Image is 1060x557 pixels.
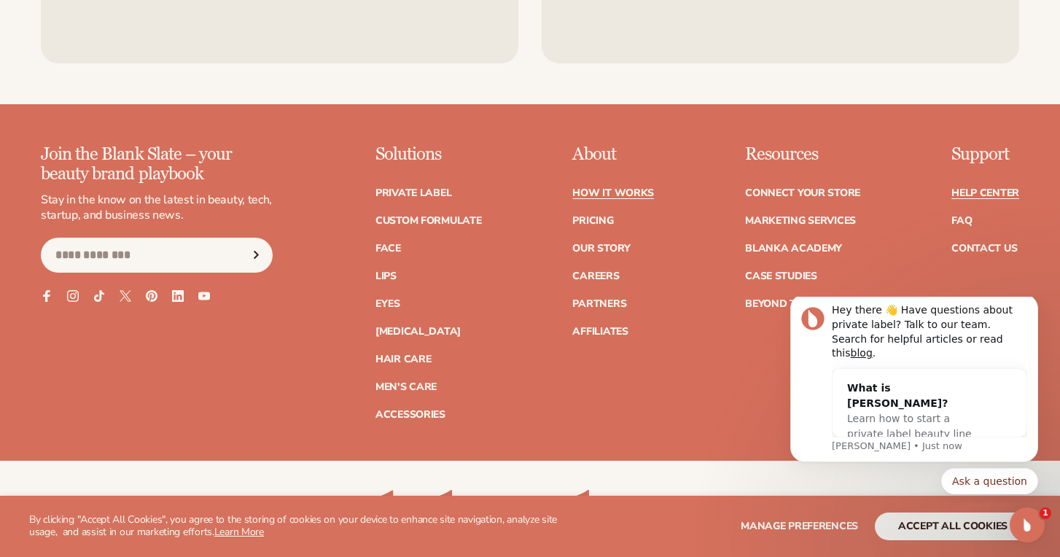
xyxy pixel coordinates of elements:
[375,327,461,337] a: [MEDICAL_DATA]
[572,271,619,281] a: Careers
[22,171,270,198] div: Quick reply options
[29,514,558,539] p: By clicking "Accept All Cookies", you agree to the storing of cookies on your device to enhance s...
[33,10,56,34] img: Profile image for Lee
[375,244,401,254] a: Face
[41,145,273,184] p: Join the Blank Slate – your beauty brand playbook
[741,519,858,533] span: Manage preferences
[745,188,860,198] a: Connect your store
[951,244,1017,254] a: Contact Us
[41,192,273,223] p: Stay in the know on the latest in beauty, tech, startup, and business news.
[79,116,203,158] span: Learn how to start a private label beauty line with [PERSON_NAME]
[214,525,264,539] a: Learn More
[951,188,1019,198] a: Help Center
[63,7,259,63] div: Hey there 👋 Have questions about private label? Talk to our team. Search for helpful articles or ...
[745,299,850,309] a: Beyond the brand
[375,271,397,281] a: Lips
[951,145,1019,164] p: Support
[572,244,630,254] a: Our Story
[63,143,259,156] p: Message from Lee, sent Just now
[572,188,654,198] a: How It Works
[572,145,654,164] p: About
[375,354,431,365] a: Hair Care
[79,84,214,114] div: What is [PERSON_NAME]?
[375,188,451,198] a: Private label
[572,299,626,309] a: Partners
[745,244,842,254] a: Blanka Academy
[1040,507,1051,519] span: 1
[82,50,104,62] a: blog
[951,216,972,226] a: FAQ
[745,216,856,226] a: Marketing services
[240,238,272,273] button: Subscribe
[768,297,1060,503] iframe: Intercom notifications message
[375,299,400,309] a: Eyes
[572,216,613,226] a: Pricing
[1010,507,1045,542] iframe: Intercom live chat
[875,513,1031,540] button: accept all cookies
[375,410,445,420] a: Accessories
[745,271,817,281] a: Case Studies
[375,382,437,392] a: Men's Care
[741,513,858,540] button: Manage preferences
[64,72,229,172] div: What is [PERSON_NAME]?Learn how to start a private label beauty line with [PERSON_NAME]
[375,145,482,164] p: Solutions
[173,171,270,198] button: Quick reply: Ask a question
[375,216,482,226] a: Custom formulate
[63,7,259,140] div: Message content
[745,145,860,164] p: Resources
[572,327,628,337] a: Affiliates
